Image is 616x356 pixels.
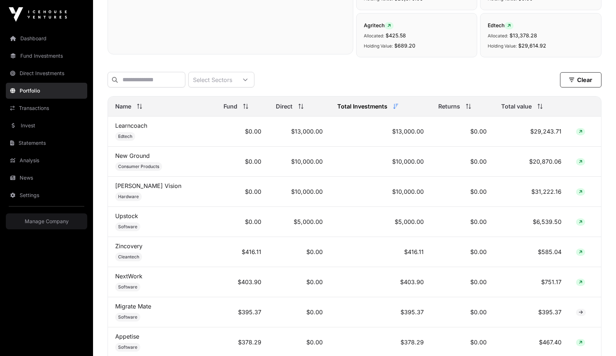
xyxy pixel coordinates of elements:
span: Returns [438,102,460,111]
span: $689.20 [394,42,415,49]
a: New Ground [115,152,150,159]
td: $416.11 [330,237,431,267]
td: $10,000.00 [330,147,431,177]
td: $0.00 [216,147,269,177]
a: Zincovery [115,242,142,250]
a: Transactions [6,100,87,116]
span: $425.58 [386,32,406,38]
a: News [6,170,87,186]
td: $403.90 [330,267,431,297]
a: Learncoach [115,122,147,129]
img: Icehouse Ventures Logo [9,7,67,22]
span: $13,378.28 [510,32,537,38]
td: $395.37 [494,297,568,327]
td: $5,000.00 [330,207,431,237]
a: Upstock [115,212,138,220]
td: $10,000.00 [330,177,431,207]
a: Settings [6,187,87,203]
td: $0.00 [216,207,269,237]
td: $403.90 [216,267,269,297]
td: $0.00 [431,177,494,207]
a: Analysis [6,152,87,168]
td: $5,000.00 [269,207,330,237]
span: Holding Value: [364,43,393,49]
span: Fund [224,102,237,111]
span: Software [118,284,137,290]
td: $10,000.00 [269,147,330,177]
td: $395.37 [330,297,431,327]
a: Portfolio [6,83,87,99]
a: Direct Investments [6,65,87,81]
td: $395.37 [216,297,269,327]
span: Holding Value: [488,43,517,49]
td: $0.00 [431,147,494,177]
span: Allocated: [364,33,384,38]
span: Hardware [118,194,139,200]
span: Direct [276,102,293,111]
a: NextWork [115,273,142,280]
span: Allocated: [488,33,508,38]
button: Clear [560,72,601,87]
span: Agritech [364,22,394,28]
span: Total Investments [337,102,387,111]
td: $0.00 [431,297,494,327]
td: $751.17 [494,267,568,297]
td: $0.00 [431,116,494,147]
td: $6,539.50 [494,207,568,237]
td: $0.00 [431,267,494,297]
span: $29,614.92 [518,42,546,49]
span: Software [118,344,137,350]
td: $0.00 [269,237,330,267]
td: $416.11 [216,237,269,267]
td: $29,243.71 [494,116,568,147]
a: Appetise [115,333,139,340]
a: [PERSON_NAME] Vision [115,182,181,189]
a: Migrate Mate [115,303,151,310]
a: Fund Investments [6,48,87,64]
td: $20,870.06 [494,147,568,177]
td: $585.04 [494,237,568,267]
td: $0.00 [269,297,330,327]
td: $0.00 [216,116,269,147]
span: Cleantech [118,254,139,260]
td: $0.00 [431,207,494,237]
span: Software [118,314,137,320]
a: Invest [6,118,87,134]
span: Edtech [118,134,132,139]
span: Name [115,102,131,111]
a: Manage Company [6,213,87,229]
span: Total value [501,102,532,111]
td: $10,000.00 [269,177,330,207]
span: Edtech [488,22,514,28]
a: Statements [6,135,87,151]
td: $31,222.16 [494,177,568,207]
div: Select Sectors [189,72,237,87]
iframe: Chat Widget [580,321,616,356]
span: Software [118,224,137,230]
span: Consumer Products [118,164,159,169]
a: Dashboard [6,30,87,46]
td: $0.00 [269,267,330,297]
td: $13,000.00 [330,116,431,147]
td: $0.00 [216,177,269,207]
td: $13,000.00 [269,116,330,147]
td: $0.00 [431,237,494,267]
